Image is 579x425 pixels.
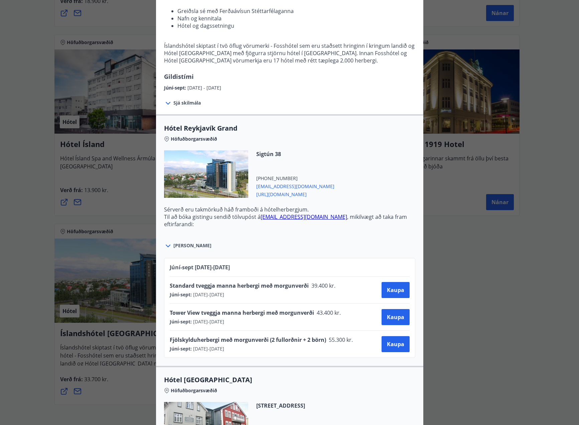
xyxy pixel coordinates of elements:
[187,85,221,91] span: [DATE] - [DATE]
[164,85,187,91] span: Júní-sept :
[170,309,314,316] span: Tower View tveggja manna herbergi með morgunverði
[177,22,415,29] li: Hótel og dagssetningu
[164,124,415,133] span: Hótel Reykjavík Grand
[256,150,334,158] span: Sigtún 38
[173,100,201,106] span: Sjá skilmála
[177,7,415,15] li: Greiðsla sé með Ferðaávísun Stéttarfélaganna
[170,318,192,325] span: Júní-sept :
[256,190,334,198] span: [URL][DOMAIN_NAME]
[309,282,337,289] span: 39.400 kr.
[192,318,224,325] span: [DATE] - [DATE]
[177,233,415,241] li: Greiðsla sé með Ferðaávísun Stéttarfélaganna
[164,206,415,213] p: Sérverð eru takmörkuð háð framboði á hótelherbergjum.
[170,264,230,271] span: Júní-sept [DATE] - [DATE]
[261,213,347,221] a: [EMAIL_ADDRESS][DOMAIN_NAME]
[382,309,410,325] button: Kaupa
[177,15,415,22] li: Nafn og kennitala
[256,182,334,190] span: [EMAIL_ADDRESS][DOMAIN_NAME]
[164,42,415,64] p: Íslandshótel skiptast í tvö öflug vörumerki - Fosshótel sem eru staðsett hringinn í kringum landi...
[192,291,224,298] span: [DATE] - [DATE]
[171,136,217,142] span: Höfuðborgarsvæðið
[387,286,404,294] span: Kaupa
[164,213,415,228] p: Til að bóka gistingu sendið tölvupóst á , mikilvægt að taka fram eftirfarandi:
[256,175,334,182] span: [PHONE_NUMBER]
[387,313,404,321] span: Kaupa
[170,282,309,289] span: Standard tveggja manna herbergi með morgunverði
[173,242,211,249] span: [PERSON_NAME]
[170,291,192,298] span: Júní-sept :
[314,309,342,316] span: 43.400 kr.
[382,282,410,298] button: Kaupa
[164,73,194,81] span: Gildistími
